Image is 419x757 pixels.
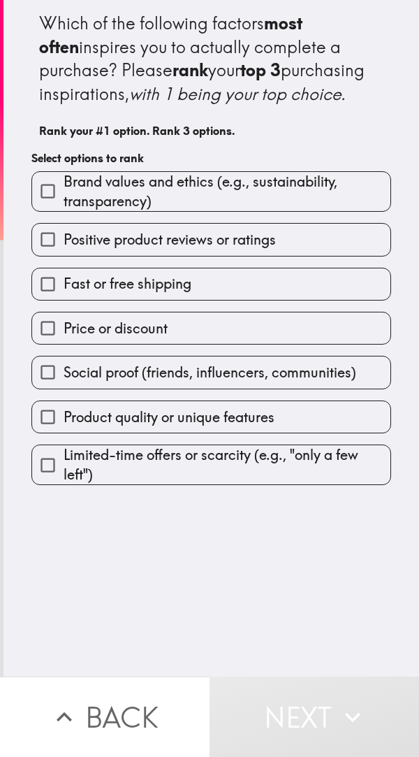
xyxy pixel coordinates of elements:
button: Positive product reviews or ratings [32,224,390,255]
span: Price or discount [64,319,168,338]
button: Price or discount [32,312,390,344]
button: Next [209,677,419,757]
span: Positive product reviews or ratings [64,230,276,250]
b: most often [39,13,307,57]
b: rank [172,59,208,80]
button: Fast or free shipping [32,268,390,300]
h6: Select options to rank [31,150,391,166]
h6: Rank your #1 option. Rank 3 options. [39,123,383,138]
button: Social proof (friends, influencers, communities) [32,356,390,388]
b: top 3 [240,59,281,80]
span: Fast or free shipping [64,274,191,294]
button: Product quality or unique features [32,401,390,433]
span: Social proof (friends, influencers, communities) [64,363,356,382]
span: Limited-time offers or scarcity (e.g., "only a few left") [64,445,390,484]
div: Which of the following factors inspires you to actually complete a purchase? Please your purchasi... [39,12,383,106]
span: Product quality or unique features [64,408,274,427]
span: Brand values and ethics (e.g., sustainability, transparency) [64,172,390,211]
i: with 1 being your top choice. [129,83,346,104]
button: Limited-time offers or scarcity (e.g., "only a few left") [32,445,390,484]
button: Brand values and ethics (e.g., sustainability, transparency) [32,172,390,211]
